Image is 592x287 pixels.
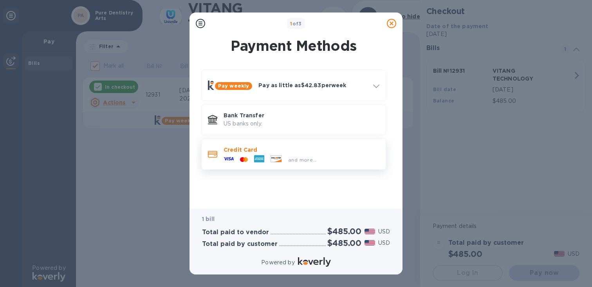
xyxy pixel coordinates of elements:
[224,120,379,128] p: US banks only.
[202,240,278,248] h3: Total paid by customer
[290,21,302,27] b: of 3
[290,21,292,27] span: 1
[378,239,390,247] p: USD
[288,157,317,163] span: and more...
[202,216,215,222] b: 1 bill
[200,38,388,54] h1: Payment Methods
[327,238,361,248] h2: $485.00
[378,228,390,236] p: USD
[224,111,379,119] p: Bank Transfer
[298,257,331,267] img: Logo
[224,146,379,154] p: Credit Card
[202,229,269,236] h3: Total paid to vendor
[365,240,375,246] img: USD
[261,258,294,267] p: Powered by
[218,83,249,89] b: Pay weekly
[258,81,367,89] p: Pay as little as $42.83 per week
[365,229,375,234] img: USD
[327,226,361,236] h2: $485.00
